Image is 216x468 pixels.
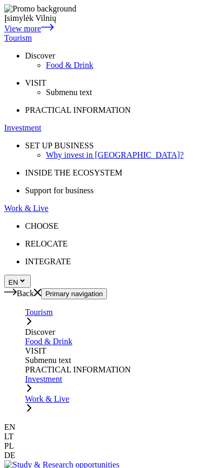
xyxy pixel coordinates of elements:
[25,327,212,337] div: Discover
[25,365,212,375] div: PRACTICAL INFORMATION
[4,423,212,432] div: EN
[25,186,94,195] span: Support for business
[46,61,212,70] a: Food & Drink
[25,308,212,317] a: Tourism
[25,221,58,230] span: CHOOSE
[4,33,212,43] a: Tourism
[25,106,131,114] span: PRACTICAL INFORMATION
[25,168,122,177] span: INSIDE THE ECOSYSTEM
[46,150,212,160] a: Why invest in [GEOGRAPHIC_DATA]?
[25,375,212,384] a: Investment
[25,346,212,356] div: VISIT
[4,4,76,14] img: Promo background
[25,51,55,60] span: Discover
[25,257,71,266] span: INTEGRATE
[41,288,107,299] button: Primary navigation
[25,78,46,87] span: VISIT
[4,275,31,288] button: EN
[4,24,54,33] a: View more
[25,356,212,365] div: Submenu text
[25,239,68,248] span: RELOCATE
[4,24,41,33] span: View more
[4,432,212,441] div: LT
[17,289,34,298] span: Back
[4,451,212,460] div: DE
[46,88,92,97] span: Submenu text
[34,289,41,298] a: Mobile menu
[4,4,212,266] nav: Primary navigation
[4,308,212,414] nav: Primary navigation
[25,337,212,346] a: Food & Drink
[4,441,212,451] div: PL
[25,394,212,404] a: Work & Live
[4,14,212,23] div: Įsimylėk Vilnių
[4,204,212,213] a: Work & Live
[25,141,94,150] span: SET UP BUSINESS
[4,123,212,133] a: Investment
